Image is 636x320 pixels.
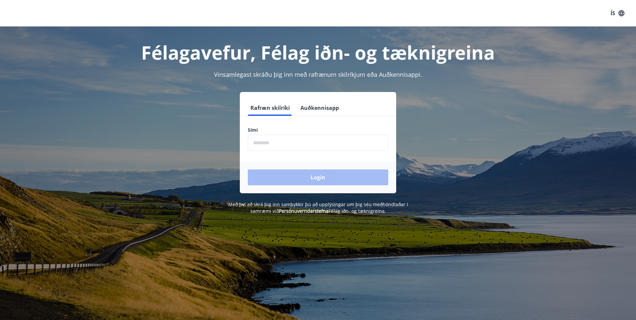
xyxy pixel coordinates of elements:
a: Persónuverndarstefna [279,208,329,214]
button: Auðkennisapp [298,100,342,116]
span: Vinsamlegast skráðu þig inn með rafrænum skilríkjum eða Auðkennisappi. [214,70,422,78]
label: Sími [248,127,388,133]
span: Með því að skrá þig inn samþykkir þú að upplýsingar um þig séu meðhöndlaðar í samræmi við Félag i... [228,201,408,214]
button: Rafræn skilríki [248,100,292,116]
button: ÍS [607,7,628,19]
h1: Félagavefur, Félag iðn- og tæknigreina [87,40,549,65]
